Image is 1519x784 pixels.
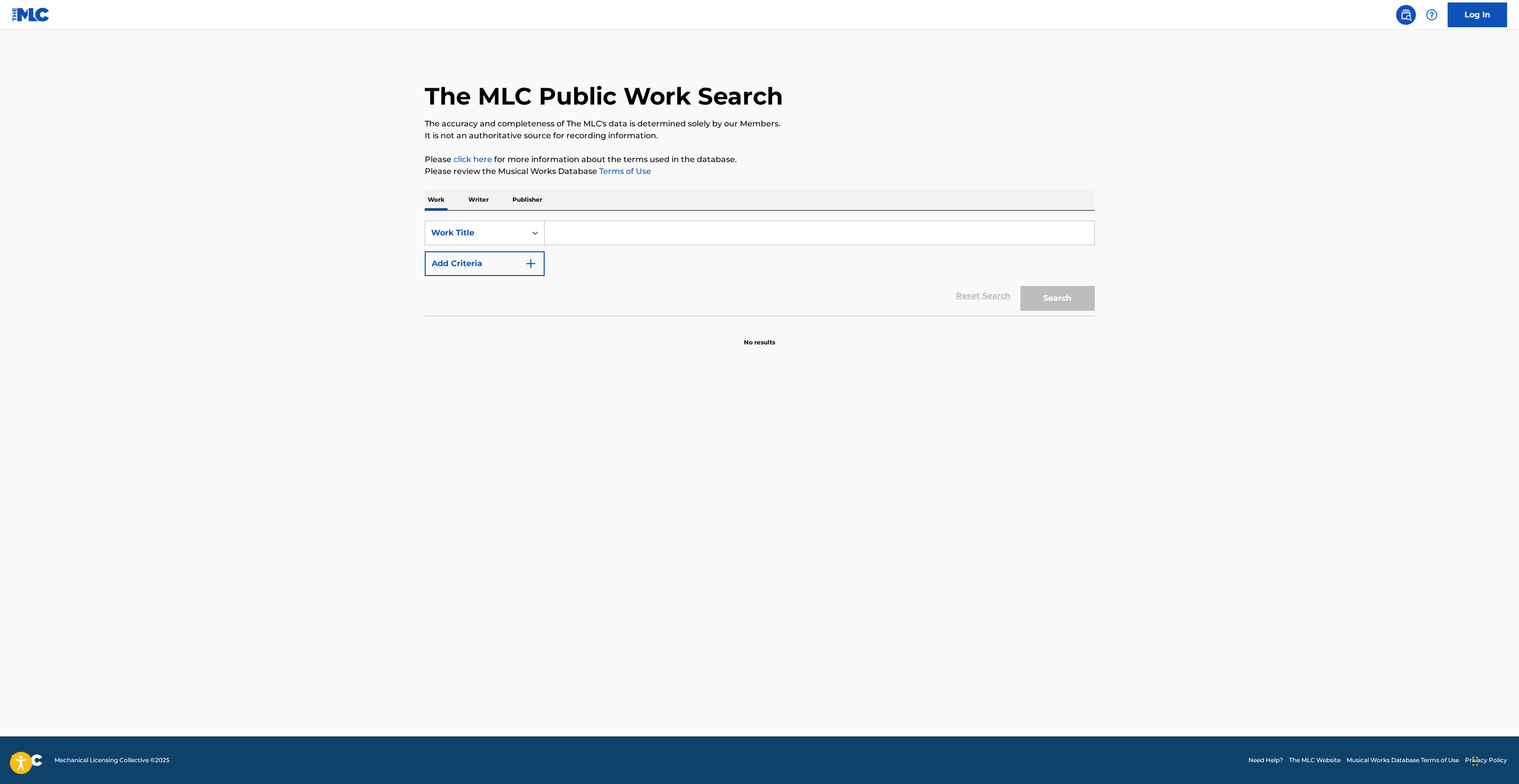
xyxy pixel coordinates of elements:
p: Please for more information about the terms used in the database. [425,154,1095,166]
button: Add Criteria [425,251,545,276]
a: click here [453,155,492,164]
div: Work Title [431,227,520,239]
form: Search Form [425,221,1095,316]
h1: The MLC Public Work Search [425,81,783,111]
a: Privacy Policy [1465,756,1507,765]
img: logo [12,754,43,766]
iframe: Chat Widget [1469,736,1519,784]
img: search [1400,9,1412,21]
a: Need Help? [1248,756,1283,765]
a: Public Search [1396,5,1416,25]
p: Writer [465,189,492,210]
a: Log In [1448,2,1507,27]
img: 9d2ae6d4665cec9f34b9.svg [525,258,537,270]
img: help [1426,9,1438,21]
div: Drag [1472,746,1478,776]
span: Mechanical Licensing Collective © 2025 [55,756,169,765]
p: It is not an authoritative source for recording information. [425,130,1095,142]
a: Terms of Use [597,167,651,176]
p: No results [744,326,775,347]
a: The MLC Website [1289,756,1341,765]
div: Help [1422,5,1442,25]
p: The accuracy and completeness of The MLC's data is determined solely by our Members. [425,118,1095,130]
a: Musical Works Database Terms of Use [1347,756,1459,765]
p: Please review the Musical Works Database [425,166,1095,177]
p: Publisher [509,189,545,210]
img: MLC Logo [12,7,50,22]
p: Work [425,189,448,210]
